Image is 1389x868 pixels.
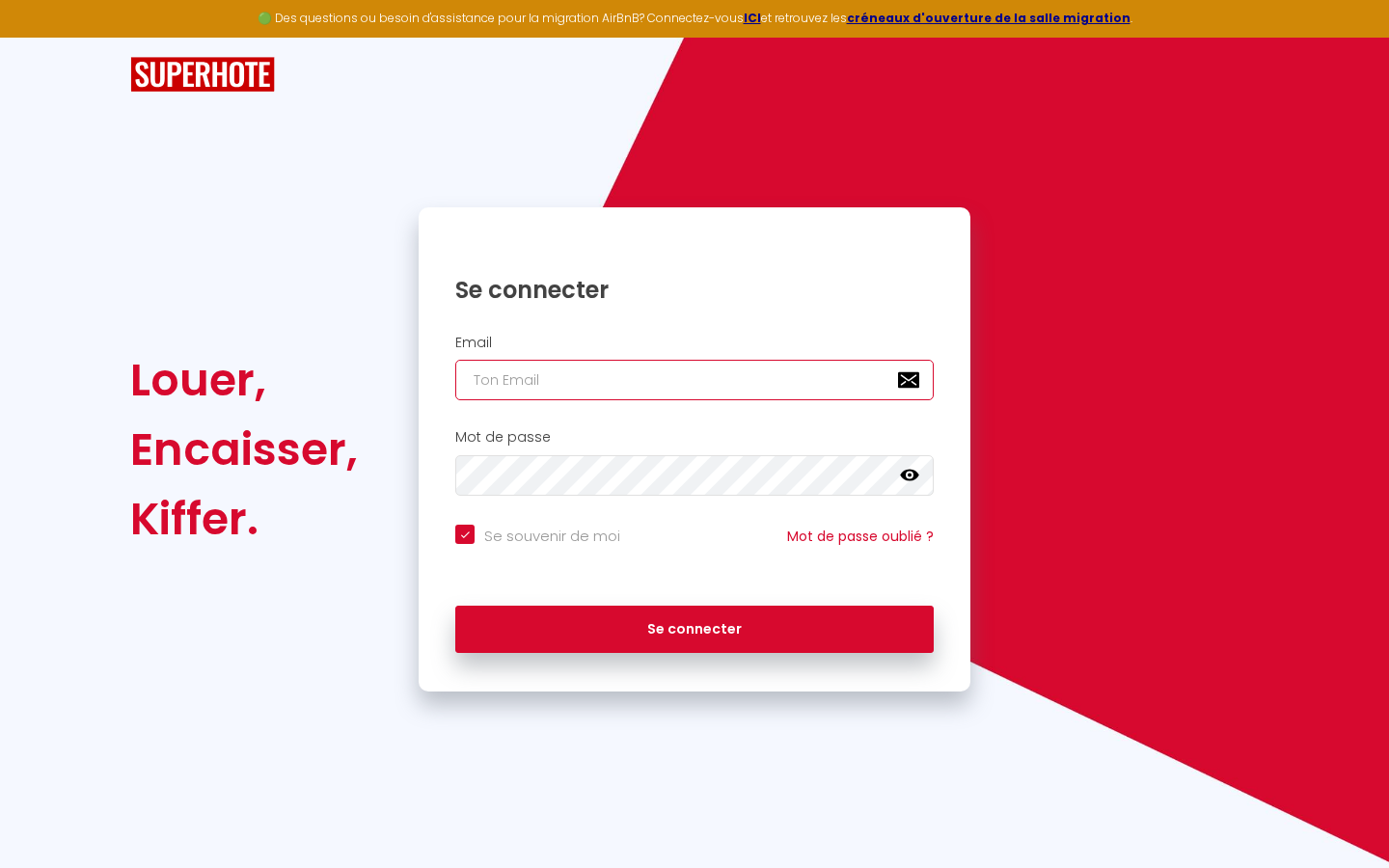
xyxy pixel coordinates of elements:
[744,10,761,26] a: ICI
[130,57,275,93] img: SuperHote logo
[847,10,1130,26] a: créneaux d'ouverture de la salle migration
[455,606,934,654] button: Se connecter
[130,484,358,554] div: Kiffer.
[455,429,934,446] h2: Mot de passe
[455,360,934,400] input: Ton Email
[455,275,934,305] h1: Se connecter
[455,335,934,351] h2: Email
[15,8,73,66] button: Ouvrir le widget de chat LiveChat
[130,345,358,415] div: Louer,
[130,415,358,484] div: Encaisser,
[787,527,934,546] a: Mot de passe oublié ?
